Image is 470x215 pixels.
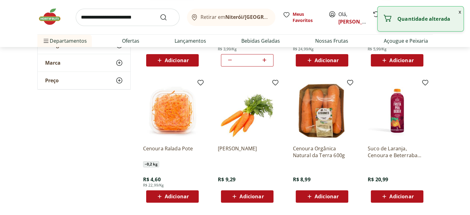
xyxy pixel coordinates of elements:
img: Cenoura Rama [218,81,277,140]
span: R$ 20,99 [368,176,388,183]
button: Adicionar [296,54,348,67]
span: R$ 4,60 [143,176,161,183]
span: Adicionar [315,58,339,63]
b: Niterói/[GEOGRAPHIC_DATA] [225,14,296,20]
span: Adicionar [389,58,413,63]
a: Nossas Frutas [315,37,348,45]
a: Bebidas Geladas [241,37,280,45]
span: R$ 22,99/Kg [143,183,164,188]
img: Cenoura Orgânica Natural da Terra 600g [293,81,351,140]
span: R$ 9,29 [218,176,235,183]
button: Adicionar [146,54,199,67]
span: ~ 0,2 kg [143,161,159,167]
span: Marca [45,60,61,66]
img: Hortifruti [37,7,68,26]
span: Adicionar [389,194,413,199]
img: Suco de Laranja, Cenoura e Beterraba Natural da Terra 1L [368,81,426,140]
p: Quantidade alterada [397,16,459,22]
span: R$ 24,99/Kg [293,47,314,52]
button: Fechar notificação [456,6,464,17]
a: Lançamentos [175,37,206,45]
button: Adicionar [221,190,273,203]
span: Departamentos [42,33,87,48]
span: Olá, [338,11,366,25]
a: Açougue e Peixaria [383,37,428,45]
a: [PERSON_NAME] [338,18,379,25]
span: R$ 5,99/Kg [368,47,387,52]
button: Adicionar [146,190,199,203]
a: Ofertas [122,37,139,45]
a: [PERSON_NAME] [218,145,277,159]
span: Adicionar [315,194,339,199]
button: Marca [38,54,130,71]
span: R$ 8,99 [293,176,310,183]
button: Retirar emNiterói/[GEOGRAPHIC_DATA] [187,9,275,26]
button: Menu [42,33,50,48]
span: Retirar em [201,14,269,20]
button: Adicionar [371,54,423,67]
button: Adicionar [371,190,423,203]
button: Submit Search [160,14,175,21]
a: Cenoura Orgânica Natural da Terra 600g [293,145,351,159]
button: Preço [38,72,130,89]
span: R$ 3,99/Kg [218,47,237,52]
span: Adicionar [165,58,189,63]
input: search [76,9,180,26]
a: Suco de Laranja, Cenoura e Beterraba Natural da Terra 1L [368,145,426,159]
button: Adicionar [296,190,348,203]
img: Cenoura Ralada Pote [143,81,202,140]
a: Cenoura Ralada Pote [143,145,202,159]
span: Adicionar [165,194,189,199]
a: Meus Favoritos [283,11,321,24]
span: Adicionar [239,194,264,199]
span: Meus Favoritos [293,11,321,24]
span: Preço [45,77,59,84]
